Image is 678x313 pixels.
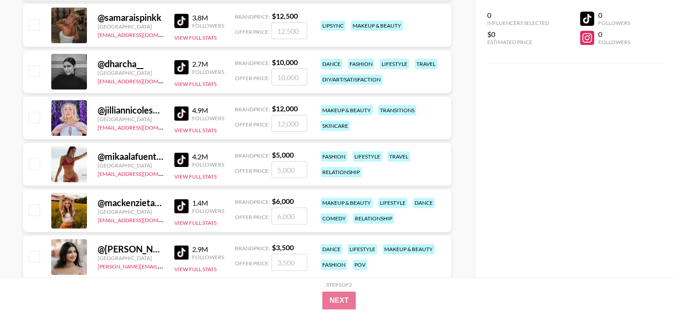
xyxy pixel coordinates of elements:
[98,244,164,255] div: @ [PERSON_NAME].reghuram
[378,105,416,115] div: transitions
[98,215,187,224] a: [EMAIL_ADDRESS][DOMAIN_NAME]
[326,281,352,288] div: Step 1 of 2
[98,30,187,38] a: [EMAIL_ADDRESS][DOMAIN_NAME]
[353,260,367,270] div: pov
[192,22,224,29] div: Followers
[272,197,294,205] strong: $ 6,000
[98,208,164,215] div: [GEOGRAPHIC_DATA]
[192,161,224,168] div: Followers
[235,106,270,113] span: Brand Price:
[351,20,403,31] div: makeup & beauty
[98,116,164,122] div: [GEOGRAPHIC_DATA]
[387,151,410,162] div: travel
[598,20,630,26] div: Followers
[192,199,224,207] div: 1.4M
[98,58,164,69] div: @ dharcha__
[98,197,164,208] div: @ mackenzietaylord
[321,151,347,162] div: fashion
[382,244,435,254] div: makeup & beauty
[321,244,342,254] div: dance
[598,30,630,39] div: 0
[235,199,270,205] span: Brand Price:
[98,255,164,261] div: [GEOGRAPHIC_DATA]
[353,151,382,162] div: lifestyle
[348,244,377,254] div: lifestyle
[321,74,382,85] div: diy/art/satisfaction
[378,198,407,208] div: lifestyle
[415,59,437,69] div: travel
[174,106,189,121] img: TikTok
[192,245,224,254] div: 2.9M
[174,60,189,74] img: TikTok
[487,30,549,39] div: $0
[321,59,342,69] div: dance
[235,28,270,35] span: Offer Price:
[98,76,187,85] a: [EMAIL_ADDRESS][DOMAIN_NAME]
[98,12,164,23] div: @ samaraispinkk
[192,207,224,214] div: Followers
[271,254,307,271] input: 3,500
[348,59,374,69] div: fashion
[235,152,270,159] span: Brand Price:
[413,198,435,208] div: dance
[271,207,307,224] input: 6,000
[235,167,270,174] span: Offer Price:
[380,59,409,69] div: lifestyle
[487,39,549,45] div: Estimated Price
[271,69,307,85] input: 10,000
[192,115,224,122] div: Followers
[321,105,373,115] div: makeup & beauty
[192,13,224,22] div: 3.8M
[272,58,298,66] strong: $ 10,000
[487,20,549,26] div: Influencers Selected
[271,161,307,178] input: 5,000
[98,261,230,270] a: [PERSON_NAME][EMAIL_ADDRESS][DOMAIN_NAME]
[321,20,345,31] div: lipsync
[272,12,298,20] strong: $ 12,500
[321,260,347,270] div: fashion
[598,39,630,45] div: Followers
[174,81,217,87] button: View Full Stats
[272,104,298,113] strong: $ 12,000
[321,121,350,131] div: skincare
[322,292,356,309] button: Next
[321,198,373,208] div: makeup & beauty
[192,69,224,75] div: Followers
[235,245,270,252] span: Brand Price:
[192,254,224,260] div: Followers
[192,152,224,161] div: 4.2M
[271,22,307,39] input: 12,500
[174,34,217,41] button: View Full Stats
[271,115,307,132] input: 12,000
[174,127,217,134] button: View Full Stats
[98,151,164,162] div: @ mikaalafuente_
[235,13,270,20] span: Brand Price:
[272,243,294,252] strong: $ 3,500
[174,220,217,226] button: View Full Stats
[192,106,224,115] div: 4.9M
[272,150,294,159] strong: $ 5,000
[98,122,187,131] a: [EMAIL_ADDRESS][DOMAIN_NAME]
[174,14,189,28] img: TikTok
[633,268,667,302] iframe: Drift Widget Chat Controller
[174,173,217,180] button: View Full Stats
[98,162,164,169] div: [GEOGRAPHIC_DATA]
[98,169,187,177] a: [EMAIL_ADDRESS][DOMAIN_NAME]
[174,199,189,213] img: TikTok
[192,60,224,69] div: 2.7M
[98,105,164,116] div: @ jilliannicolesmith
[98,23,164,30] div: [GEOGRAPHIC_DATA]
[598,11,630,20] div: 0
[98,69,164,76] div: [GEOGRAPHIC_DATA]
[235,75,270,81] span: Offer Price:
[235,214,270,220] span: Offer Price:
[174,153,189,167] img: TikTok
[174,245,189,260] img: TikTok
[235,260,270,267] span: Offer Price:
[321,213,348,224] div: comedy
[235,60,270,66] span: Brand Price:
[487,11,549,20] div: 0
[235,121,270,128] span: Offer Price:
[353,213,394,224] div: relationship
[174,266,217,272] button: View Full Stats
